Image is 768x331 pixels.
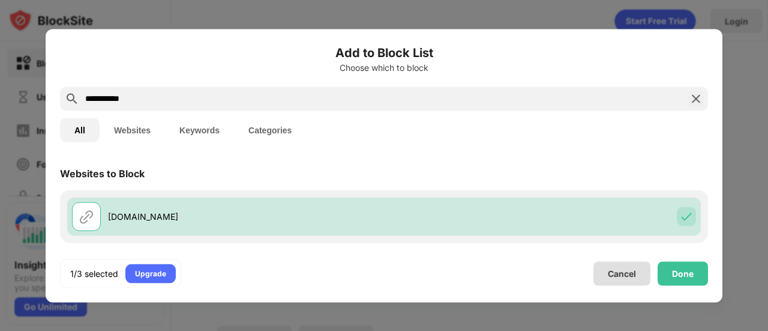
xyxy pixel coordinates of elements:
[165,118,234,142] button: Keywords
[108,210,384,223] div: [DOMAIN_NAME]
[65,91,79,106] img: search.svg
[234,118,306,142] button: Categories
[60,43,708,61] h6: Add to Block List
[79,209,94,223] img: url.svg
[60,167,145,179] div: Websites to Block
[60,118,100,142] button: All
[689,91,703,106] img: search-close
[135,267,166,279] div: Upgrade
[70,267,118,279] div: 1/3 selected
[672,269,694,278] div: Done
[100,118,165,142] button: Websites
[608,269,636,279] div: Cancel
[60,62,708,72] div: Choose which to block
